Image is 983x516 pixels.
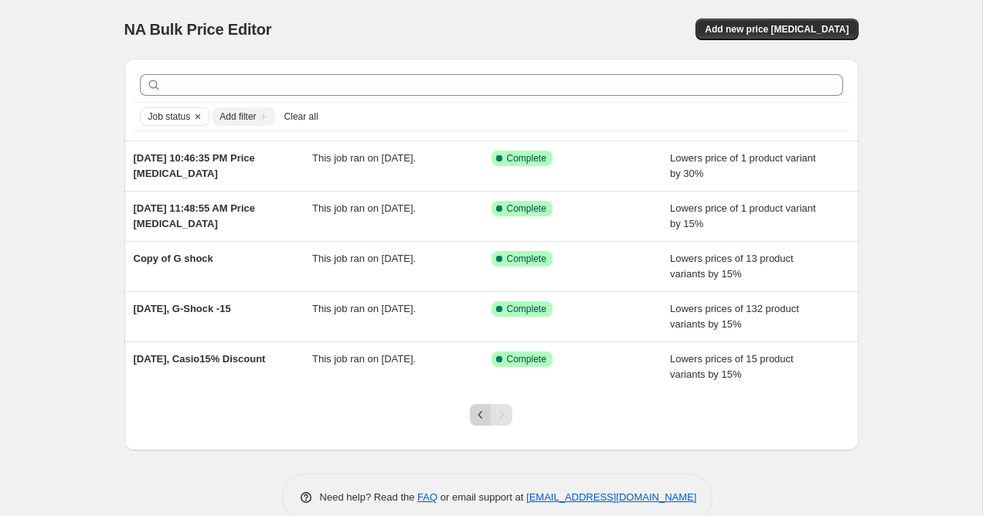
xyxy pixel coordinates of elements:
[219,110,256,123] span: Add filter
[507,253,546,265] span: Complete
[470,404,512,426] nav: Pagination
[526,491,696,503] a: [EMAIL_ADDRESS][DOMAIN_NAME]
[148,110,191,123] span: Job status
[470,404,491,426] button: Previous
[312,202,416,214] span: This job ran on [DATE].
[670,353,794,380] span: Lowers prices of 15 product variants by 15%
[312,303,416,314] span: This job ran on [DATE].
[134,152,255,179] span: [DATE] 10:46:35 PM Price [MEDICAL_DATA]
[670,303,799,330] span: Lowers prices of 132 product variants by 15%
[134,353,266,365] span: [DATE], Casio15% Discount
[312,353,416,365] span: This job ran on [DATE].
[696,19,858,40] button: Add new price [MEDICAL_DATA]
[437,491,526,503] span: or email support at
[134,253,213,264] span: Copy of G shock
[284,110,318,123] span: Clear all
[312,253,416,264] span: This job ran on [DATE].
[278,107,325,126] button: Clear all
[507,303,546,315] span: Complete
[124,21,272,38] span: NA Bulk Price Editor
[507,202,546,215] span: Complete
[213,107,274,126] button: Add filter
[507,152,546,165] span: Complete
[670,253,794,280] span: Lowers prices of 13 product variants by 15%
[670,152,816,179] span: Lowers price of 1 product variant by 30%
[312,152,416,164] span: This job ran on [DATE].
[507,353,546,365] span: Complete
[320,491,418,503] span: Need help? Read the
[190,108,206,125] button: Clear
[705,23,849,36] span: Add new price [MEDICAL_DATA]
[134,202,256,229] span: [DATE] 11:48:55 AM Price [MEDICAL_DATA]
[141,108,191,125] button: Job status
[134,303,231,314] span: [DATE], G-Shock -15
[670,202,816,229] span: Lowers price of 1 product variant by 15%
[417,491,437,503] a: FAQ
